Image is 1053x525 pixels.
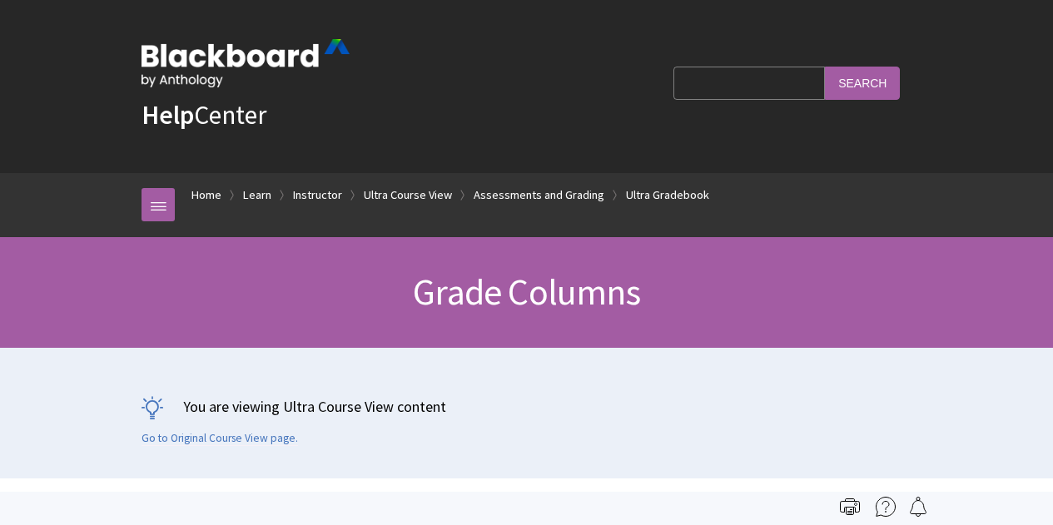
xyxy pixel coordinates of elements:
[142,98,266,131] a: HelpCenter
[876,497,896,517] img: More help
[293,185,342,206] a: Instructor
[243,185,271,206] a: Learn
[840,497,860,517] img: Print
[413,269,640,315] span: Grade Columns
[191,185,221,206] a: Home
[474,185,604,206] a: Assessments and Grading
[908,497,928,517] img: Follow this page
[142,39,350,87] img: Blackboard by Anthology
[142,98,194,131] strong: Help
[364,185,452,206] a: Ultra Course View
[142,431,298,446] a: Go to Original Course View page.
[825,67,900,99] input: Search
[142,396,911,417] p: You are viewing Ultra Course View content
[626,185,709,206] a: Ultra Gradebook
